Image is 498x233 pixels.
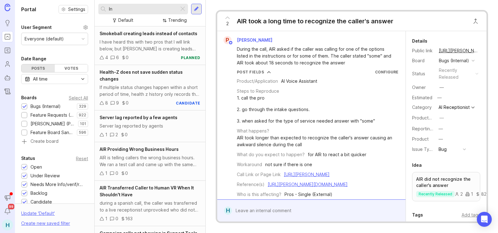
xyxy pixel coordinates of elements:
div: Create new saved filter [21,220,70,227]
a: Health-Z does not save sudden status changesIf multiple status changes happen within a short peri... [95,65,205,110]
p: 596 [79,130,86,135]
button: ProductboardID [438,114,446,122]
div: 0 [126,100,129,106]
a: AIR did not recognize the caller's answerrecently released21825 [412,172,481,201]
label: Issue Type [412,147,435,152]
div: Add tags [462,212,480,218]
a: [URL][PERSON_NAME][DOMAIN_NAME] [268,182,348,187]
input: Search... [109,6,176,12]
a: Smokeball creating leads instead of contactsI have heard this with two pros that I will link belo... [95,26,205,65]
div: 6 [116,54,119,61]
a: Ideas [2,17,13,29]
div: Feature Requests (Internal) [31,112,74,119]
span: 99 [8,204,14,209]
a: [URL][PERSON_NAME] [437,47,481,55]
div: Pros - Single (External) [284,191,332,198]
button: Post Fields [237,69,271,75]
div: P [223,36,232,44]
div: AIR is telling callers the wrong business hours. We ran a test call and came up with the same iss... [100,154,200,168]
div: Server lag reported by agents [100,123,200,129]
a: P[PERSON_NAME] [220,36,277,44]
span: 2 [226,20,229,27]
div: AIR took longer than expected to recognize the caller's answer causing an awkward silence during ... [237,134,398,148]
div: What do you expect to happen? [237,151,305,158]
a: Create board [21,139,88,145]
div: for AIR to react a bit quicker [308,151,366,158]
div: recently released [439,67,473,81]
div: H [2,219,13,231]
button: Settings [59,5,88,14]
div: [PERSON_NAME] (Public) [31,120,75,127]
img: Canny Home [5,4,10,11]
label: ProductboardID [412,115,445,120]
p: 329 [79,104,86,109]
span: Settings [68,6,85,12]
div: 0 [126,54,129,61]
div: Owner [412,84,434,91]
span: Server lag reported by a few agents [100,115,177,120]
a: AIR Providing Wrong Business HoursAIR is telling callers the wrong business hours. We ran a test ... [95,142,205,181]
div: Posts [21,64,55,72]
div: AIR took a long time to recognize the caller's answer [237,17,393,26]
div: Call Link or Page Link [237,171,281,178]
label: Product [412,136,429,142]
div: 8 [105,100,108,106]
div: 1 [105,215,107,222]
div: Open Intercom Messenger [477,212,492,227]
a: Roadmaps [2,45,13,56]
div: Date Range [21,55,46,63]
label: Reporting Team [412,126,445,131]
div: Open [31,164,42,170]
button: Close button [469,15,482,27]
div: Reference(s) [237,181,265,188]
div: — [439,125,443,132]
div: Under Review [31,172,60,179]
div: Feature Board Sandbox [DATE] [31,129,74,136]
div: 2 [455,192,463,196]
div: — [439,136,443,142]
a: Configure [375,70,398,74]
div: candidate [176,100,200,106]
button: Notifications [2,206,13,217]
div: — [435,94,444,102]
div: Category [412,104,434,111]
svg: toggle icon [78,77,88,82]
span: Smokeball creating leads instead of contacts [100,31,197,36]
div: 0 [125,170,128,177]
div: Idea [412,161,422,169]
div: 1. call the pro [237,95,375,101]
div: 1 [465,192,473,196]
div: Status [412,70,434,77]
div: I have heard this with two pros that I will link below, but [PERSON_NAME] is creating leads and n... [100,39,200,52]
div: Needs More Info/verif/repro [31,181,85,188]
div: Post Fields [237,69,264,75]
div: 0 [125,131,128,138]
div: 163 [125,215,133,222]
div: User Segment [21,24,52,31]
div: 4 [105,54,108,61]
div: Who is this affecting? [237,191,281,198]
h1: Portal [21,6,36,13]
img: member badge [228,40,233,45]
p: AIR did not recognize the caller's answer [416,176,477,189]
div: 0 [115,170,118,177]
div: Status [21,155,35,162]
div: Product/Application [237,78,278,85]
div: planned [181,55,200,60]
div: Bug [439,146,447,153]
div: 1 [105,170,107,177]
div: AI Receptionist [439,105,470,110]
div: Estimated [412,96,432,100]
div: AI Voice Assistant [281,78,317,85]
a: Changelog [2,86,13,97]
div: Bugs (Internal) [439,57,469,64]
div: Reset [76,157,88,160]
div: not sure if there is one [265,161,312,168]
div: Details [412,37,427,45]
a: Server lag reported by a few agentsServer lag reported by agents120 [95,110,205,142]
a: Portal [2,31,13,42]
div: 2 [115,131,118,138]
div: Steps to Reproduce [237,88,279,95]
div: Everyone (default) [25,35,64,42]
div: 2. go through the intake questions. [237,106,375,113]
